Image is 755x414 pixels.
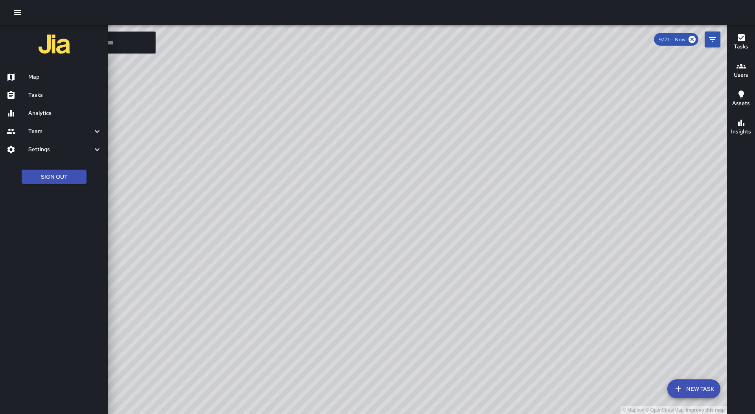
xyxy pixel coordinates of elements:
h6: Users [734,71,748,79]
button: New Task [667,379,720,398]
h6: Team [28,127,92,136]
h6: Map [28,73,102,81]
img: jia-logo [39,28,70,60]
button: Sign Out [22,170,87,184]
h6: Tasks [734,43,748,51]
h6: Analytics [28,109,102,118]
h6: Assets [732,99,750,108]
h6: Settings [28,145,92,154]
h6: Tasks [28,91,102,100]
h6: Insights [731,128,751,136]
